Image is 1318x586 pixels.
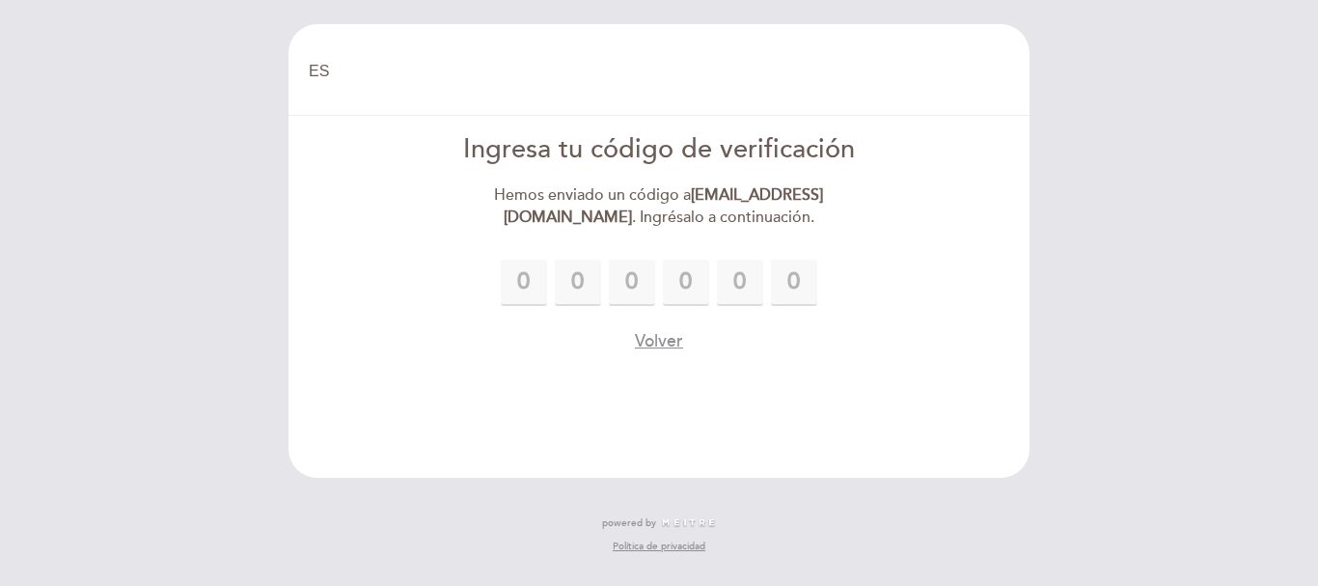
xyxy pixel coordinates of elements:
div: Hemos enviado un código a . Ingrésalo a continuación. [438,184,881,229]
input: 0 [771,260,817,306]
input: 0 [555,260,601,306]
input: 0 [717,260,763,306]
input: 0 [501,260,547,306]
img: MEITRE [661,518,716,528]
input: 0 [609,260,655,306]
input: 0 [663,260,709,306]
a: powered by [602,516,716,530]
strong: [EMAIL_ADDRESS][DOMAIN_NAME] [504,185,824,227]
span: powered by [602,516,656,530]
button: Volver [635,329,683,353]
a: Política de privacidad [613,540,705,553]
div: Ingresa tu código de verificación [438,131,881,169]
